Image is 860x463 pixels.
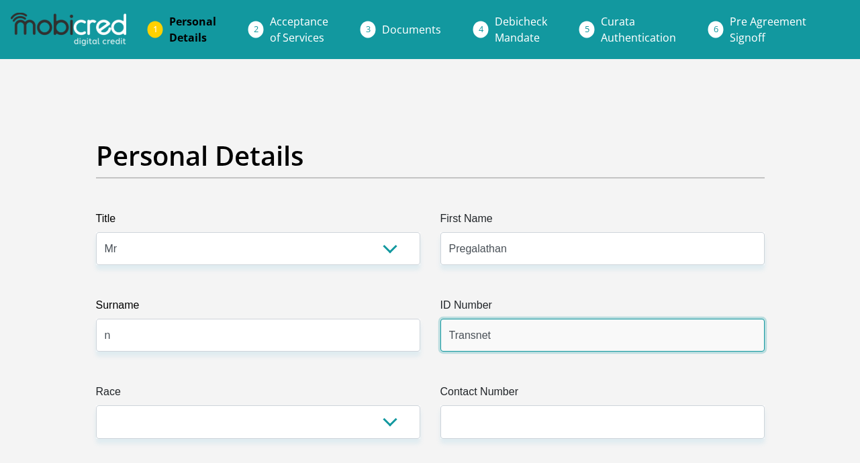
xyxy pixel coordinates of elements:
input: Surname [96,319,420,352]
input: First Name [440,232,765,265]
label: Race [96,384,420,405]
label: Title [96,211,420,232]
a: PersonalDetails [158,8,227,51]
img: mobicred logo [11,13,126,46]
label: Contact Number [440,384,765,405]
label: Surname [96,297,420,319]
span: Debicheck Mandate [495,14,547,45]
input: ID Number [440,319,765,352]
a: Pre AgreementSignoff [719,8,817,51]
label: First Name [440,211,765,232]
span: Curata Authentication [601,14,676,45]
a: Documents [371,16,452,43]
span: Pre Agreement Signoff [730,14,806,45]
label: ID Number [440,297,765,319]
a: Acceptanceof Services [259,8,339,51]
span: Acceptance of Services [270,14,328,45]
span: Documents [382,22,441,37]
span: Personal Details [169,14,216,45]
h2: Personal Details [96,140,765,172]
input: Contact Number [440,405,765,438]
a: DebicheckMandate [484,8,558,51]
a: CurataAuthentication [590,8,687,51]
